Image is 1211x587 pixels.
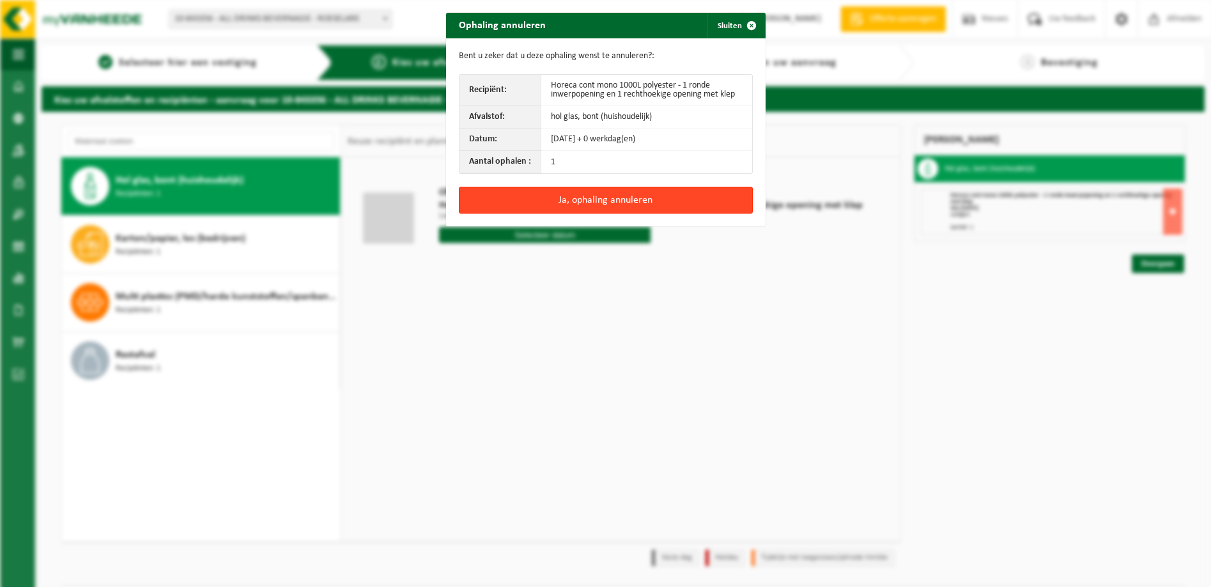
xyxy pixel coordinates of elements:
[459,151,541,173] th: Aantal ophalen :
[541,129,752,151] td: [DATE] + 0 werkdag(en)
[541,106,752,129] td: hol glas, bont (huishoudelijk)
[459,106,541,129] th: Afvalstof:
[459,187,753,214] button: Ja, ophaling annuleren
[541,151,752,173] td: 1
[707,13,764,38] button: Sluiten
[541,75,752,106] td: Horeca cont mono 1000L polyester - 1 ronde inwerpopening en 1 rechthoekige opening met klep
[459,51,753,61] p: Bent u zeker dat u deze ophaling wenst te annuleren?:
[459,129,541,151] th: Datum:
[446,13,559,37] h2: Ophaling annuleren
[459,75,541,106] th: Recipiënt:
